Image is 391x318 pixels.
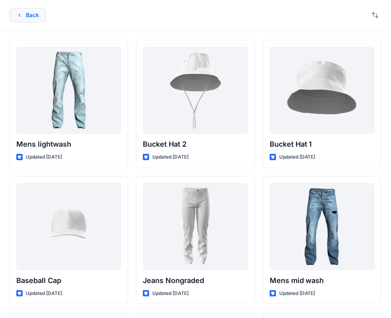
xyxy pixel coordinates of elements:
[279,153,315,161] p: Updated [DATE]
[143,275,248,286] p: Jeans Nongraded
[279,289,315,298] p: Updated [DATE]
[16,183,121,270] a: Baseball Cap
[26,153,62,161] p: Updated [DATE]
[16,139,121,150] p: Mens lightwash
[270,47,375,134] a: Bucket Hat 1
[143,139,248,150] p: Bucket Hat 2
[270,275,375,286] p: Mens mid wash
[16,275,121,286] p: Baseball Cap
[152,289,189,298] p: Updated [DATE]
[270,183,375,270] a: Mens mid wash
[26,289,62,298] p: Updated [DATE]
[270,139,375,150] p: Bucket Hat 1
[152,153,189,161] p: Updated [DATE]
[16,47,121,134] a: Mens lightwash
[143,183,248,270] a: Jeans Nongraded
[10,8,46,22] button: Back
[143,47,248,134] a: Bucket Hat 2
